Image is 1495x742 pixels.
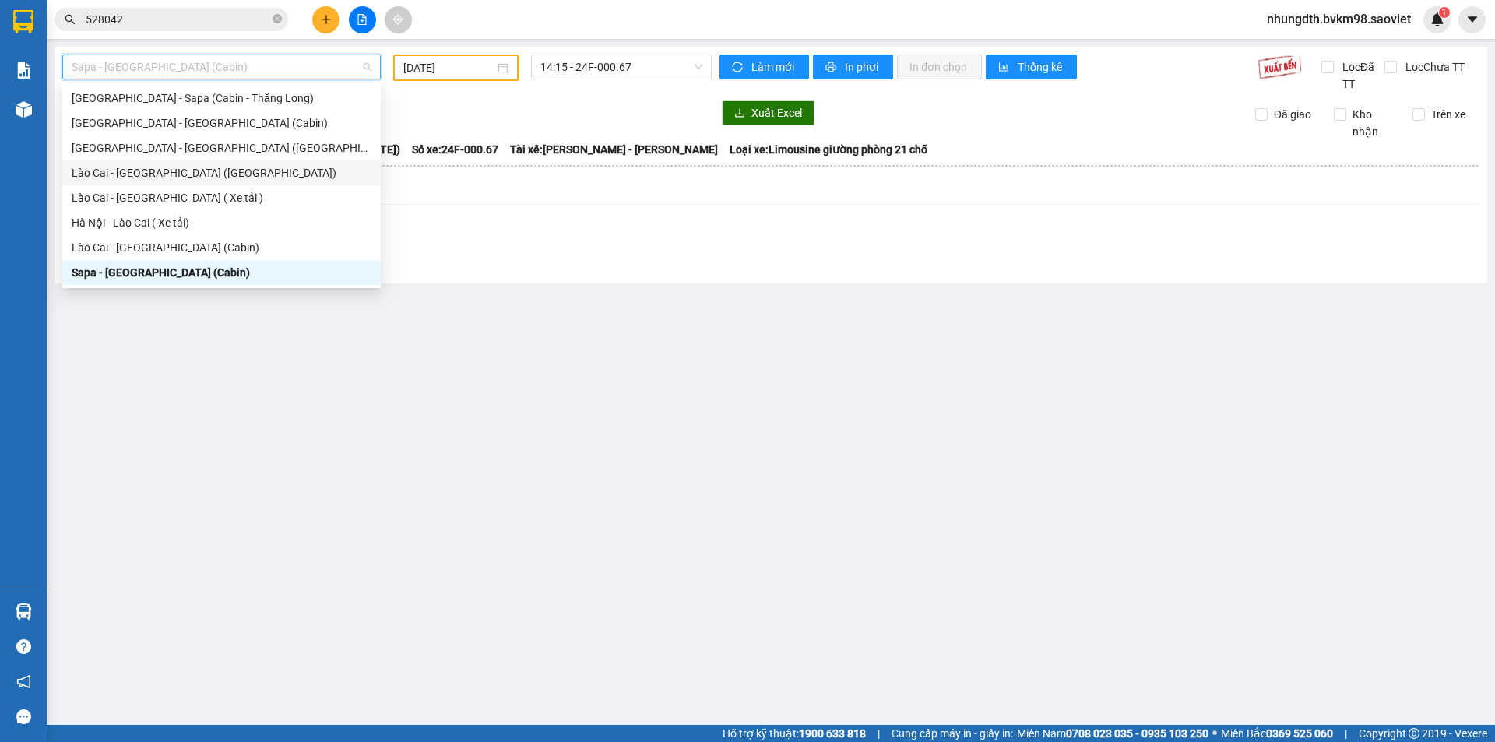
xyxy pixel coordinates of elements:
img: logo-vxr [13,10,33,33]
input: Tìm tên, số ĐT hoặc mã đơn [86,11,269,28]
button: bar-chartThống kê [986,55,1077,79]
span: Kho nhận [1346,106,1401,140]
span: Làm mới [751,58,797,76]
div: Lào Cai - [GEOGRAPHIC_DATA] ( Xe tải ) [72,189,371,206]
span: Miền Bắc [1221,725,1333,742]
button: printerIn phơi [813,55,893,79]
span: copyright [1409,728,1419,739]
input: 31/03/2025 [403,59,494,76]
span: bar-chart [998,62,1011,74]
strong: 0708 023 035 - 0935 103 250 [1066,727,1208,740]
span: 14:15 - 24F-000.67 [540,55,702,79]
div: Lào Cai - Hà Nội (Cabin) [62,235,381,260]
div: Lào Cai - Hà Nội ( Xe tải ) [62,185,381,210]
div: Hà Nội - Lào Cai ( Xe tải) [62,210,381,235]
span: printer [825,62,839,74]
img: warehouse-icon [16,101,32,118]
div: Sapa - [GEOGRAPHIC_DATA] (Cabin) [72,264,371,281]
span: Đã giao [1268,106,1317,123]
strong: 0369 525 060 [1266,727,1333,740]
span: message [16,709,31,724]
span: Trên xe [1425,106,1472,123]
span: Lọc Chưa TT [1399,58,1467,76]
div: Lào Cai - [GEOGRAPHIC_DATA] ([GEOGRAPHIC_DATA]) [72,164,371,181]
span: Hỗ trợ kỹ thuật: [723,725,866,742]
div: Lào Cai - [GEOGRAPHIC_DATA] (Cabin) [72,239,371,256]
span: notification [16,674,31,689]
span: aim [392,14,403,25]
button: aim [385,6,412,33]
img: solution-icon [16,62,32,79]
span: Tài xế: [PERSON_NAME] - [PERSON_NAME] [510,141,718,158]
span: | [878,725,880,742]
span: Loại xe: Limousine giường phòng 21 chỗ [730,141,927,158]
button: plus [312,6,339,33]
span: 1 [1441,7,1447,18]
span: sync [732,62,745,74]
div: Hà Nội - Lào Cai (Giường) [62,135,381,160]
button: file-add [349,6,376,33]
img: icon-new-feature [1430,12,1444,26]
span: Số xe: 24F-000.67 [412,141,498,158]
span: In phơi [845,58,881,76]
img: 9k= [1258,55,1302,79]
span: file-add [357,14,368,25]
div: [GEOGRAPHIC_DATA] - Sapa (Cabin - Thăng Long) [72,90,371,107]
strong: 1900 633 818 [799,727,866,740]
span: | [1345,725,1347,742]
div: Lào Cai - Hà Nội (Giường) [62,160,381,185]
span: ⚪️ [1212,730,1217,737]
span: Sapa - Hà Nội (Cabin) [72,55,371,79]
div: Hà Nội - Sapa (Cabin - Thăng Long) [62,86,381,111]
span: Miền Nam [1017,725,1208,742]
span: Cung cấp máy in - giấy in: [892,725,1013,742]
span: caret-down [1465,12,1479,26]
div: [GEOGRAPHIC_DATA] - [GEOGRAPHIC_DATA] ([GEOGRAPHIC_DATA]) [72,139,371,156]
button: downloadXuất Excel [722,100,814,125]
span: nhungdth.bvkm98.saoviet [1254,9,1423,29]
span: search [65,14,76,25]
div: [GEOGRAPHIC_DATA] - [GEOGRAPHIC_DATA] (Cabin) [72,114,371,132]
span: question-circle [16,639,31,654]
button: syncLàm mới [719,55,809,79]
span: Lọc Đã TT [1336,58,1384,93]
span: Thống kê [1018,58,1064,76]
span: plus [321,14,332,25]
span: close-circle [273,14,282,23]
button: caret-down [1458,6,1486,33]
div: Sapa - Hà Nội (Cabin) [62,260,381,285]
sup: 1 [1439,7,1450,18]
span: close-circle [273,12,282,27]
img: warehouse-icon [16,603,32,620]
div: Hà Nội - Lào Cai (Cabin) [62,111,381,135]
div: Hà Nội - Lào Cai ( Xe tải) [72,214,371,231]
button: In đơn chọn [897,55,982,79]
